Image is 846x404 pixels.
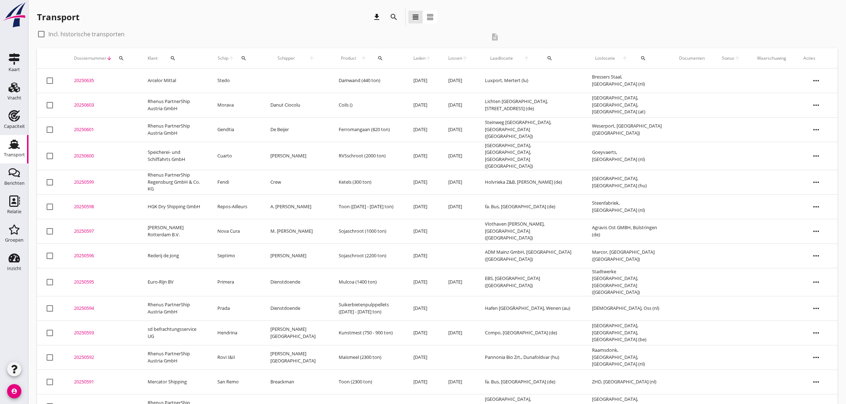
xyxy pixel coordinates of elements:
div: 20250596 [74,252,131,259]
td: [DATE] [405,370,440,394]
td: Rhenus PartnerShip Austria GmbH [139,93,209,117]
div: Berichten [4,181,25,185]
td: [GEOGRAPHIC_DATA], [GEOGRAPHIC_DATA] (hu) [583,170,671,194]
i: arrow_upward [359,55,369,61]
td: Crew [262,170,330,194]
td: RVSschroot (2000 ton) [330,142,405,170]
i: more_horiz [806,71,826,91]
td: ADM Mainz GmbH, [GEOGRAPHIC_DATA] ([GEOGRAPHIC_DATA]) [476,243,584,268]
td: sd befrachtungsservice UG [139,320,209,345]
div: 20250592 [74,354,131,361]
i: more_horiz [806,323,826,343]
span: Lossen [448,55,462,61]
div: Capaciteit [4,124,25,129]
div: 20250599 [74,179,131,186]
div: Inzicht [7,266,21,271]
td: [DATE] [405,93,440,117]
td: [DEMOGRAPHIC_DATA], Oss (nl) [583,296,671,320]
div: Kaart [9,67,20,72]
td: Rhenus PartnerShip Austria GmbH [139,296,209,320]
i: search [547,55,552,61]
span: Schipper [270,55,302,61]
td: fa. Bus, [GEOGRAPHIC_DATA] (de) [476,194,584,219]
td: [DATE] [440,142,476,170]
td: Septimo [209,243,262,268]
td: Stedo [209,69,262,93]
td: Goeyvaerts, [GEOGRAPHIC_DATA] (nl) [583,142,671,170]
td: Cuarto [209,142,262,170]
td: Pannonia Bio Zrt., Dunafoldvar (hu) [476,345,584,370]
span: Dossiernummer [74,55,106,61]
td: Danut Ciocolu [262,93,330,117]
td: Weserport, [GEOGRAPHIC_DATA] ([GEOGRAPHIC_DATA]) [583,117,671,142]
td: Sojaschroot (1000 ton) [330,219,405,243]
div: 20250598 [74,203,131,210]
td: Vlothaven [PERSON_NAME], [GEOGRAPHIC_DATA] ([GEOGRAPHIC_DATA]) [476,219,584,243]
td: Ketels (300 ton) [330,170,405,194]
td: [DATE] [440,69,476,93]
i: more_horiz [806,272,826,292]
td: Toon ([DATE] - [DATE] ton) [330,194,405,219]
span: Loslocatie [592,55,618,61]
i: search [241,55,247,61]
i: view_headline [411,13,420,21]
i: arrow_upward [518,55,535,61]
div: 20250591 [74,378,131,386]
td: Mercator Shipping [139,370,209,394]
div: Waarschuwing [757,55,786,61]
i: more_horiz [806,246,826,266]
td: Gendtia [209,117,262,142]
i: search [640,55,646,61]
td: Repos-Ailleurs [209,194,262,219]
i: more_horiz [806,172,826,192]
i: arrow_upward [619,55,631,61]
span: Schip [217,55,228,61]
td: Dienstdoende [262,268,330,296]
td: Fendi [209,170,262,194]
img: logo-small.a267ee39.svg [1,2,27,28]
td: [DATE] [440,194,476,219]
td: [DATE] [405,219,440,243]
span: Product [339,55,359,61]
td: [DATE] [440,93,476,117]
td: [DATE] [405,142,440,170]
td: Luxport, Mertert (lu) [476,69,584,93]
td: [DATE] [405,345,440,370]
td: Rhenus PartnerShip Austria GmbH [139,345,209,370]
td: [PERSON_NAME][GEOGRAPHIC_DATA] [262,345,330,370]
span: Status [722,55,734,61]
td: Stadtwerke [GEOGRAPHIC_DATA], [GEOGRAPHIC_DATA] ([GEOGRAPHIC_DATA]) [583,268,671,296]
div: 20250594 [74,305,131,312]
i: view_agenda [426,13,434,21]
td: Hendrina [209,320,262,345]
td: fa. Bus, [GEOGRAPHIC_DATA] (de) [476,370,584,394]
span: Laadlocatie [485,55,518,61]
td: [DATE] [440,268,476,296]
td: Raamsdonk, [GEOGRAPHIC_DATA], [GEOGRAPHIC_DATA] (nl) [583,345,671,370]
td: Steenfabriek, [GEOGRAPHIC_DATA] (nl) [583,194,671,219]
div: Klant [148,50,200,67]
i: more_horiz [806,221,826,241]
div: 20250593 [74,329,131,336]
td: Kunstmest (750 - 900 ton) [330,320,405,345]
i: arrow_upward [228,55,234,61]
td: Rovi I&II [209,345,262,370]
td: Holvrieka Z&B, [PERSON_NAME] (de) [476,170,584,194]
i: more_horiz [806,372,826,392]
td: M. [PERSON_NAME] [262,219,330,243]
i: more_horiz [806,95,826,115]
i: arrow_upward [462,55,468,61]
td: Speicherei- und Schiffahrts GmbH [139,142,209,170]
div: Groepen [5,238,23,242]
div: Transport [4,152,25,157]
i: download [372,13,381,21]
td: ZHD, [GEOGRAPHIC_DATA] (nl) [583,370,671,394]
td: Steinweg [GEOGRAPHIC_DATA], [GEOGRAPHIC_DATA] ([GEOGRAPHIC_DATA]) [476,117,584,142]
td: [DATE] [440,370,476,394]
td: Coils () [330,93,405,117]
i: account_circle [7,384,21,398]
div: Transport [37,11,79,23]
div: 20250601 [74,126,131,133]
div: 20250597 [74,228,131,235]
td: Prada [209,296,262,320]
